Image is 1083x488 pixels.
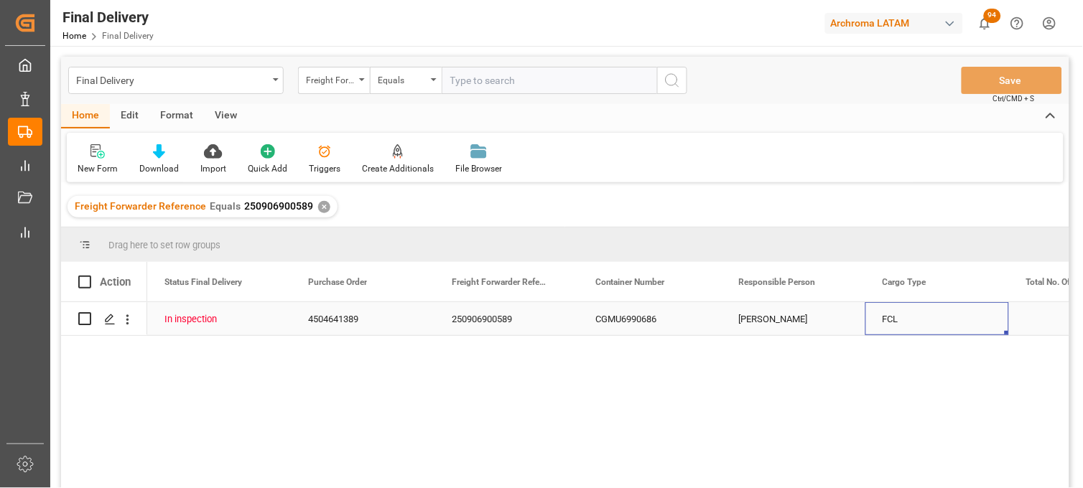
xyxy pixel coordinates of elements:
button: Help Center [1001,7,1033,39]
span: Container Number [595,277,665,287]
span: 94 [984,9,1001,23]
a: Home [62,31,86,41]
div: Equals [378,70,427,87]
div: View [204,104,248,128]
div: Home [61,104,110,128]
span: Responsible Person [739,277,816,287]
span: Cargo Type [883,277,926,287]
span: Status Final Delivery [164,277,242,287]
div: In inspection [164,303,274,336]
span: Freight Forwarder Reference [452,277,548,287]
span: Ctrl/CMD + S [993,93,1035,104]
div: [PERSON_NAME] [722,302,865,335]
div: Quick Add [248,162,287,175]
div: Import [200,162,226,175]
div: Final Delivery [76,70,268,88]
button: open menu [68,67,284,94]
div: Download [139,162,179,175]
div: Triggers [309,162,340,175]
span: Equals [210,200,241,212]
span: Purchase Order [308,277,367,287]
div: Action [100,276,131,288]
span: Drag here to set row groups [108,240,220,250]
input: Type to search [442,67,657,94]
div: ✕ [318,201,330,213]
button: search button [657,67,687,94]
button: Save [962,67,1062,94]
button: Archroma LATAM [825,9,969,37]
button: open menu [370,67,442,94]
div: File Browser [455,162,502,175]
button: show 94 new notifications [969,7,1001,39]
div: 250906900589 [434,302,578,335]
span: Freight Forwarder Reference [75,200,206,212]
div: Format [149,104,204,128]
div: Archroma LATAM [825,13,963,34]
button: open menu [298,67,370,94]
div: 4504641389 [291,302,434,335]
span: 250906900589 [244,200,313,212]
div: FCL [865,302,1009,335]
div: Edit [110,104,149,128]
div: Final Delivery [62,6,154,28]
div: Freight Forwarder Reference [306,70,355,87]
div: Press SPACE to select this row. [61,302,147,336]
div: Create Additionals [362,162,434,175]
div: CGMU6990686 [578,302,722,335]
div: New Form [78,162,118,175]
